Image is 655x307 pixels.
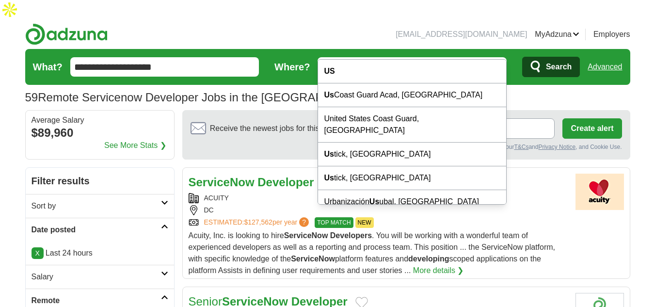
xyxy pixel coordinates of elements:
[324,67,335,75] strong: US
[26,218,174,242] a: Date posted
[32,224,161,236] h2: Date posted
[315,217,353,228] span: TOP MATCH
[26,194,174,218] a: Sort by
[318,143,506,166] div: tick, [GEOGRAPHIC_DATA]
[33,60,63,74] label: What?
[299,217,309,227] span: ?
[210,123,376,134] span: Receive the newest jobs for this search :
[514,144,528,150] a: T&Cs
[538,144,575,150] a: Privacy Notice
[318,83,506,107] div: Coast Guard Acad, [GEOGRAPHIC_DATA]
[104,140,166,151] a: See More Stats ❯
[189,176,255,189] strong: ServiceNow
[318,107,506,143] div: United States Coast Guard, [GEOGRAPHIC_DATA]
[32,271,161,283] h2: Salary
[324,91,334,99] strong: Us
[413,265,464,276] a: More details ❯
[318,190,506,214] div: Urbanización ubal, [GEOGRAPHIC_DATA]
[408,255,449,263] strong: developing
[32,124,168,142] div: $89,960
[318,166,506,190] div: tick, [GEOGRAPHIC_DATA]
[355,217,374,228] span: NEW
[25,91,383,104] h1: Remote Servicenow Developer Jobs in the [GEOGRAPHIC_DATA]
[32,247,168,259] p: Last 24 hours
[257,176,314,189] strong: Developer
[204,194,229,202] a: ACUITY
[25,23,108,45] img: Adzuna logo
[189,176,314,189] a: ServiceNow Developer
[562,118,622,139] button: Create alert
[274,60,310,74] label: Where?
[189,231,556,275] span: Acuity, Inc. is looking to hire . You will be working with a wonderful team of experienced develo...
[26,265,174,289] a: Salary
[25,89,38,106] span: 59
[593,29,630,40] a: Employers
[535,29,579,40] a: MyAdzuna
[244,218,272,226] span: $127,562
[588,57,622,77] a: Advanced
[284,231,328,240] strong: ServiceNow
[522,57,580,77] button: Search
[32,247,44,259] a: X
[330,231,372,240] strong: Developers
[396,29,527,40] li: [EMAIL_ADDRESS][DOMAIN_NAME]
[324,174,334,182] strong: Us
[32,116,168,124] div: Average Salary
[369,197,379,206] strong: Us
[32,295,161,307] h2: Remote
[189,205,568,215] div: DC
[32,200,161,212] h2: Sort by
[324,150,334,158] strong: Us
[26,168,174,194] h2: Filter results
[291,255,335,263] strong: ServiceNow
[575,174,624,210] img: Acuity logo
[191,143,622,151] div: By creating an alert, you agree to our and , and Cookie Use.
[546,57,572,77] span: Search
[204,217,311,228] a: ESTIMATED:$127,562per year?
